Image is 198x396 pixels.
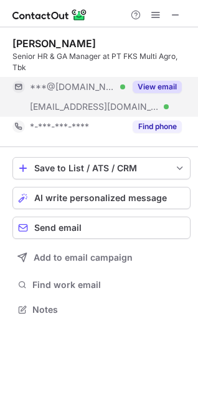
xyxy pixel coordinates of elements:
[34,193,167,203] span: AI write personalized message
[30,101,159,112] span: [EMAIL_ADDRESS][DOMAIN_NAME]
[12,217,191,239] button: Send email
[12,276,191,294] button: Find work email
[34,223,82,233] span: Send email
[12,37,96,50] div: [PERSON_NAME]
[12,301,191,318] button: Notes
[32,304,186,315] span: Notes
[12,51,191,73] div: Senior HR & GA Manager at PT FKS Multi Agro, Tbk
[12,187,191,209] button: AI write personalized message
[133,120,182,133] button: Reveal Button
[12,246,191,269] button: Add to email campaign
[133,81,182,93] button: Reveal Button
[34,163,169,173] div: Save to List / ATS / CRM
[34,253,133,263] span: Add to email campaign
[32,279,186,290] span: Find work email
[12,7,87,22] img: ContactOut v5.3.10
[12,157,191,179] button: save-profile-one-click
[30,81,116,92] span: ***@[DOMAIN_NAME]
